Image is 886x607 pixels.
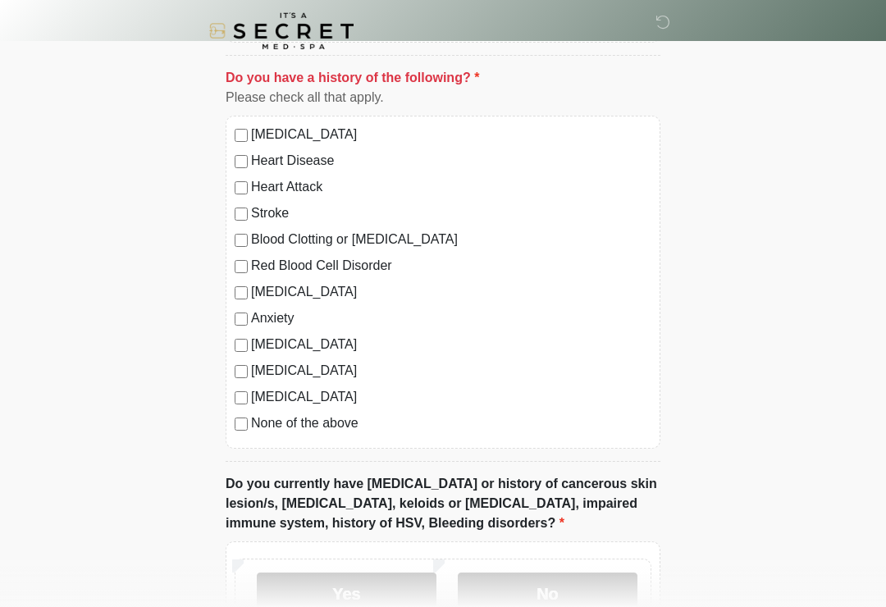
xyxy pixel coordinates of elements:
img: It's A Secret Med Spa Logo [209,12,354,49]
label: None of the above [251,413,651,433]
label: Stroke [251,203,651,223]
input: Heart Attack [235,181,248,194]
input: [MEDICAL_DATA] [235,339,248,352]
label: [MEDICAL_DATA] [251,361,651,381]
input: [MEDICAL_DATA] [235,365,248,378]
input: [MEDICAL_DATA] [235,129,248,142]
input: [MEDICAL_DATA] [235,391,248,404]
input: [MEDICAL_DATA] [235,286,248,299]
input: Red Blood Cell Disorder [235,260,248,273]
input: Heart Disease [235,155,248,168]
label: Heart Disease [251,151,651,171]
div: Please check all that apply. [226,88,660,107]
label: Anxiety [251,308,651,328]
input: Blood Clotting or [MEDICAL_DATA] [235,234,248,247]
label: [MEDICAL_DATA] [251,125,651,144]
label: Red Blood Cell Disorder [251,256,651,276]
label: Do you have a history of the following? [226,68,479,88]
label: Do you currently have [MEDICAL_DATA] or history of cancerous skin lesion/s, [MEDICAL_DATA], keloi... [226,474,660,533]
label: [MEDICAL_DATA] [251,282,651,302]
input: Stroke [235,208,248,221]
label: [MEDICAL_DATA] [251,335,651,354]
input: Anxiety [235,313,248,326]
label: [MEDICAL_DATA] [251,387,651,407]
input: None of the above [235,418,248,431]
label: Heart Attack [251,177,651,197]
label: Blood Clotting or [MEDICAL_DATA] [251,230,651,249]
